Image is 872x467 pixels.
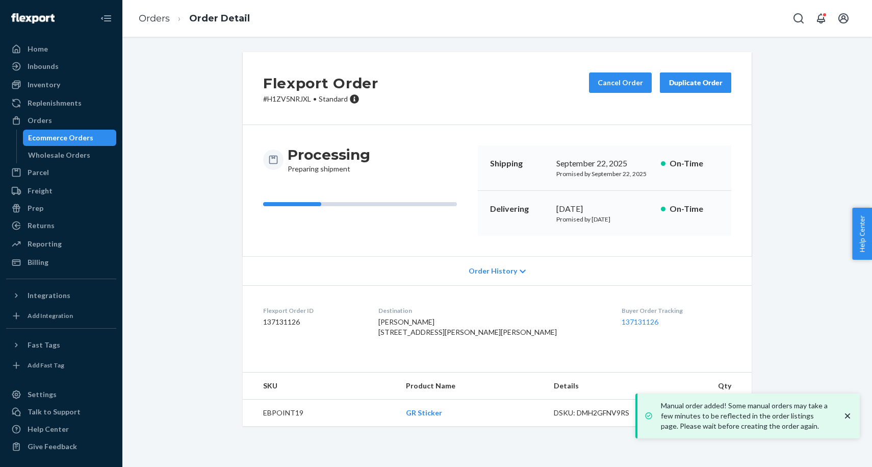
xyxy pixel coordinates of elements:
[28,133,93,143] div: Ecommerce Orders
[406,408,442,417] a: GR Sticker
[6,236,116,252] a: Reporting
[6,112,116,129] a: Orders
[6,337,116,353] button: Fast Tags
[243,373,398,400] th: SKU
[398,373,546,400] th: Product Name
[670,158,719,169] p: On-Time
[23,147,117,163] a: Wholesale Orders
[811,8,831,29] button: Open notifications
[669,78,723,88] div: Duplicate Order
[554,408,650,418] div: DSKU: DMH2GFNV9RS
[28,167,49,178] div: Parcel
[490,158,548,169] p: Shipping
[11,13,55,23] img: Flexport logo
[660,72,731,93] button: Duplicate Order
[319,94,348,103] span: Standard
[28,115,52,126] div: Orders
[622,317,658,326] a: 137131126
[263,317,362,327] dd: 137131126
[6,183,116,199] a: Freight
[6,200,116,216] a: Prep
[263,306,362,315] dt: Flexport Order ID
[6,386,116,403] a: Settings
[288,145,370,174] div: Preparing shipment
[131,4,258,34] ol: breadcrumbs
[6,254,116,271] a: Billing
[6,164,116,181] a: Parcel
[288,145,370,164] h3: Processing
[556,158,653,169] div: September 22, 2025
[6,357,116,374] a: Add Fast Tag
[28,311,73,320] div: Add Integration
[6,41,116,57] a: Home
[490,203,548,215] p: Delivering
[189,13,250,24] a: Order Detail
[6,58,116,75] a: Inbounds
[661,401,832,431] p: Manual order added! Some manual orders may take a few minutes to be reflected in the order listin...
[378,317,557,336] span: [PERSON_NAME] [STREET_ADDRESS][PERSON_NAME][PERSON_NAME]
[313,94,317,103] span: •
[833,8,854,29] button: Open account menu
[28,98,82,108] div: Replenishments
[28,239,62,249] div: Reporting
[6,217,116,234] a: Returns
[28,186,53,196] div: Freight
[96,8,116,29] button: Close Navigation
[28,203,43,213] div: Prep
[6,77,116,93] a: Inventory
[589,72,652,93] button: Cancel Order
[6,421,116,437] a: Help Center
[556,215,653,224] p: Promised by [DATE]
[28,389,57,400] div: Settings
[28,80,60,90] div: Inventory
[546,373,658,400] th: Details
[28,44,48,54] div: Home
[6,404,116,420] a: Talk to Support
[28,424,69,434] div: Help Center
[23,130,117,146] a: Ecommerce Orders
[788,8,809,29] button: Open Search Box
[556,169,653,178] p: Promised by September 22, 2025
[852,208,872,260] button: Help Center
[670,203,719,215] p: On-Time
[622,306,731,315] dt: Buyer Order Tracking
[263,94,378,104] p: # H1ZV5NRJXL
[6,287,116,304] button: Integrations
[6,438,116,455] button: Give Feedback
[28,220,55,231] div: Returns
[28,361,64,370] div: Add Fast Tag
[28,290,70,301] div: Integrations
[378,306,605,315] dt: Destination
[28,441,77,452] div: Give Feedback
[6,308,116,324] a: Add Integration
[243,400,398,427] td: EBPOINT19
[28,257,48,267] div: Billing
[657,373,752,400] th: Qty
[28,407,81,417] div: Talk to Support
[28,340,60,350] div: Fast Tags
[139,13,170,24] a: Orders
[469,266,517,276] span: Order History
[28,61,59,71] div: Inbounds
[556,203,653,215] div: [DATE]
[28,150,90,160] div: Wholesale Orders
[263,72,378,94] h2: Flexport Order
[842,411,853,421] svg: close toast
[6,95,116,111] a: Replenishments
